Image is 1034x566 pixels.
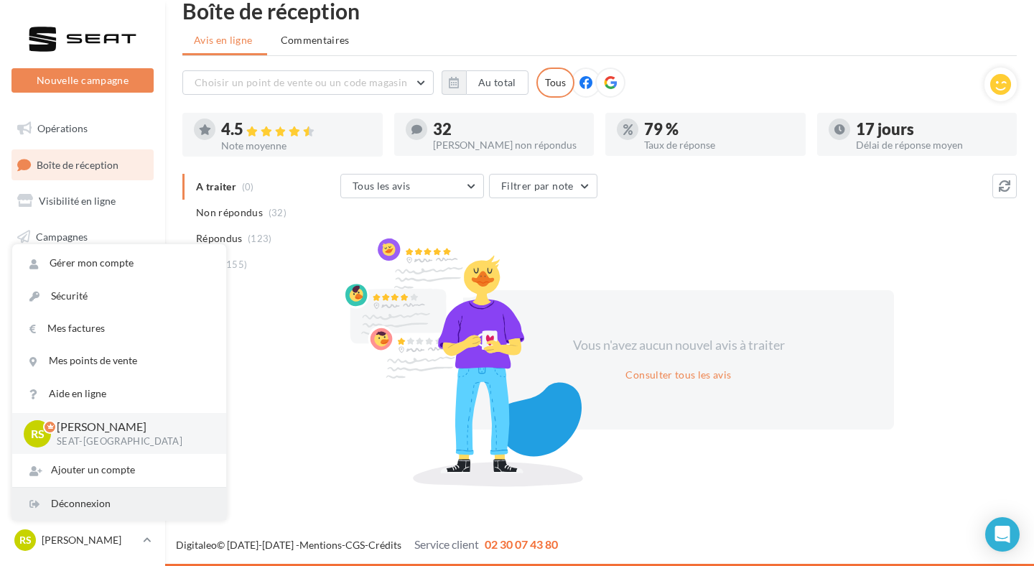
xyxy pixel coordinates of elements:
div: Vous n'avez aucun nouvel avis à traiter [555,336,802,355]
p: [PERSON_NAME] [57,419,203,435]
span: Service client [414,537,479,551]
span: Opérations [37,122,88,134]
span: (123) [248,233,272,244]
div: 32 [433,121,583,137]
button: Au total [442,70,528,95]
span: Répondus [196,231,243,246]
div: Taux de réponse [644,140,794,150]
div: Tous [536,68,574,98]
span: Commentaires [281,33,350,47]
span: Boîte de réception [37,158,118,170]
a: Mentions [299,539,342,551]
button: Consulter tous les avis [620,366,737,384]
div: Déconnexion [12,488,226,520]
span: RS [31,425,45,442]
a: RS [PERSON_NAME] [11,526,154,554]
button: Tous les avis [340,174,484,198]
div: Ajouter un compte [12,454,226,486]
span: 02 30 07 43 80 [485,537,558,551]
a: PLV et print personnalisable [9,365,157,407]
span: Tous les avis [353,180,411,192]
span: Campagnes [36,231,88,243]
span: © [DATE]-[DATE] - - - [176,539,558,551]
a: Gérer mon compte [12,247,226,279]
a: Médiathèque [9,293,157,323]
span: Choisir un point de vente ou un code magasin [195,76,407,88]
a: CGS [345,539,365,551]
a: Mes points de vente [12,345,226,377]
button: Nouvelle campagne [11,68,154,93]
button: Filtrer par note [489,174,597,198]
a: Boîte de réception [9,149,157,180]
a: Mes factures [12,312,226,345]
span: (155) [223,259,248,270]
a: Calendrier [9,329,157,359]
a: Campagnes DataOnDemand [9,412,157,455]
div: 17 jours [856,121,1006,137]
button: Choisir un point de vente ou un code magasin [182,70,434,95]
button: Au total [466,70,528,95]
a: Contacts [9,258,157,288]
p: SEAT-[GEOGRAPHIC_DATA] [57,435,203,448]
a: Crédits [368,539,401,551]
div: Open Intercom Messenger [985,517,1020,552]
span: (32) [269,207,287,218]
span: RS [19,533,32,547]
div: 79 % [644,121,794,137]
p: [PERSON_NAME] [42,533,137,547]
a: Visibilité en ligne [9,186,157,216]
div: [PERSON_NAME] non répondus [433,140,583,150]
a: Sécurité [12,280,226,312]
div: Délai de réponse moyen [856,140,1006,150]
div: 4.5 [221,121,371,138]
a: Campagnes [9,222,157,252]
a: Opérations [9,113,157,144]
a: Digitaleo [176,539,217,551]
a: Aide en ligne [12,378,226,410]
span: Visibilité en ligne [39,195,116,207]
div: Note moyenne [221,141,371,151]
span: Non répondus [196,205,263,220]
